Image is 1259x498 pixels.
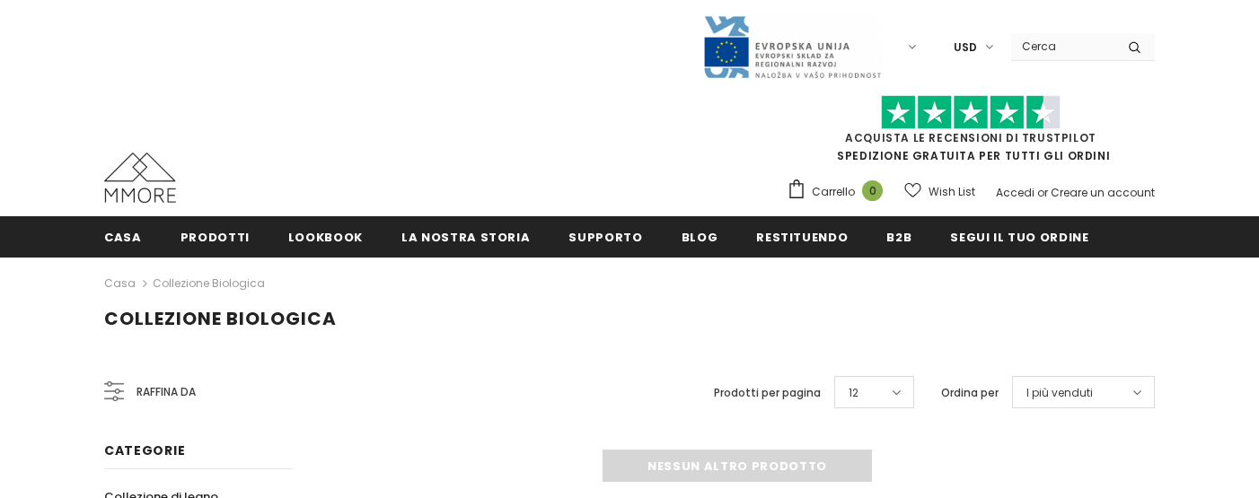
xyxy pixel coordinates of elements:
[153,275,265,291] a: Collezione biologica
[1051,185,1155,200] a: Creare un account
[1026,384,1093,402] span: I più venduti
[950,229,1088,246] span: Segui il tuo ordine
[756,216,848,257] a: Restituendo
[288,216,363,257] a: Lookbook
[941,384,999,402] label: Ordina per
[812,183,855,201] span: Carrello
[1011,33,1114,59] input: Search Site
[104,441,185,459] span: Categorie
[862,180,883,201] span: 0
[787,103,1155,163] span: SPEDIZIONE GRATUITA PER TUTTI GLI ORDINI
[401,229,530,246] span: La nostra storia
[950,216,1088,257] a: Segui il tuo ordine
[996,185,1034,200] a: Accedi
[104,216,142,257] a: Casa
[904,176,975,207] a: Wish List
[568,229,642,246] span: supporto
[568,216,642,257] a: supporto
[845,130,1096,145] a: Acquista le recensioni di TrustPilot
[886,229,911,246] span: B2B
[682,216,718,257] a: Blog
[104,229,142,246] span: Casa
[180,229,250,246] span: Prodotti
[682,229,718,246] span: Blog
[180,216,250,257] a: Prodotti
[104,153,176,203] img: Casi MMORE
[929,183,975,201] span: Wish List
[136,382,196,402] span: Raffina da
[104,306,337,331] span: Collezione biologica
[881,95,1061,130] img: Fidati di Pilot Stars
[756,229,848,246] span: Restituendo
[401,216,530,257] a: La nostra storia
[288,229,363,246] span: Lookbook
[886,216,911,257] a: B2B
[702,14,882,80] img: Javni Razpis
[954,39,977,57] span: USD
[849,384,858,402] span: 12
[702,39,882,54] a: Javni Razpis
[1037,185,1048,200] span: or
[714,384,821,402] label: Prodotti per pagina
[104,273,136,294] a: Casa
[787,179,892,205] a: Carrello 0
